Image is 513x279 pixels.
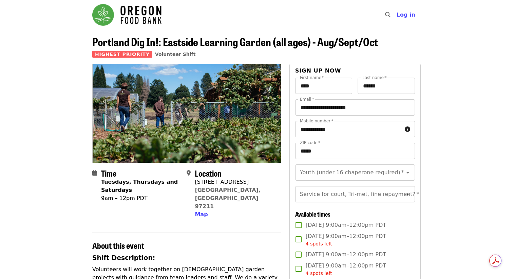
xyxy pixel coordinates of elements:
[300,119,333,123] label: Mobile number
[187,170,191,176] i: map-marker-alt icon
[306,262,386,277] span: [DATE] 9:00am–12:00pm PDT
[295,210,330,218] span: Available times
[391,8,421,22] button: Log in
[300,76,324,80] label: First name
[306,251,386,259] span: [DATE] 9:00am–12:00pm PDT
[295,99,415,116] input: Email
[358,78,415,94] input: Last name
[306,271,332,276] span: 4 spots left
[295,78,353,94] input: First name
[300,141,320,145] label: ZIP code
[295,143,415,159] input: ZIP code
[195,211,208,218] span: Map
[92,254,155,261] strong: Shift Description:
[362,76,386,80] label: Last name
[101,167,116,179] span: Time
[195,167,222,179] span: Location
[92,239,144,251] span: About this event
[101,179,178,193] strong: Tuesdays, Thursdays and Saturdays
[195,211,208,219] button: Map
[92,34,378,49] span: Portland Dig In!: Eastside Learning Garden (all ages) - Aug/Sept/Oct
[405,126,410,133] i: circle-info icon
[395,7,400,23] input: Search
[403,190,413,199] button: Open
[93,64,281,162] img: Portland Dig In!: Eastside Learning Garden (all ages) - Aug/Sept/Oct organized by Oregon Food Bank
[306,241,332,246] span: 4 spots left
[295,121,402,137] input: Mobile number
[92,170,97,176] i: calendar icon
[92,4,161,26] img: Oregon Food Bank - Home
[295,67,341,74] span: Sign up now
[306,221,386,229] span: [DATE] 9:00am–12:00pm PDT
[92,51,152,58] span: Highest Priority
[195,178,275,186] div: [STREET_ADDRESS]
[385,12,391,18] i: search icon
[101,194,181,202] div: 9am – 12pm PDT
[403,168,413,177] button: Open
[306,232,386,247] span: [DATE] 9:00am–12:00pm PDT
[195,187,261,210] a: [GEOGRAPHIC_DATA], [GEOGRAPHIC_DATA] 97211
[300,97,314,101] label: Email
[155,52,196,57] a: Volunteer Shift
[397,12,415,18] span: Log in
